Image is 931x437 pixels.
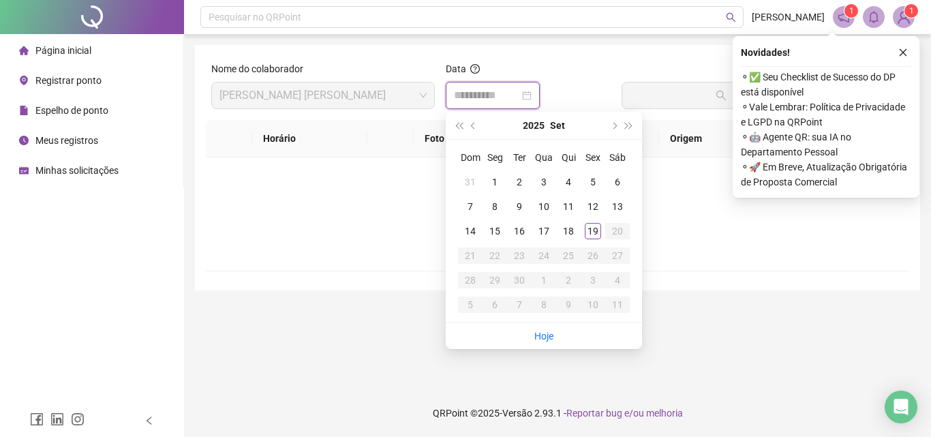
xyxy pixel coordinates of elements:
[581,292,605,317] td: 2025-10-10
[532,194,556,219] td: 2025-09-10
[458,194,483,219] td: 2025-09-07
[609,272,626,288] div: 4
[585,272,601,288] div: 3
[726,12,736,22] span: search
[885,391,917,423] div: Open Intercom Messenger
[581,145,605,170] th: Sex
[556,194,581,219] td: 2025-09-11
[904,4,918,18] sup: Atualize o seu contato no menu Meus Dados
[609,198,626,215] div: 13
[605,268,630,292] td: 2025-10-04
[35,45,91,56] span: Página inicial
[462,223,478,239] div: 14
[560,198,577,215] div: 11
[507,170,532,194] td: 2025-09-02
[19,106,29,115] span: file
[211,61,312,76] label: Nome do colaborador
[30,412,44,426] span: facebook
[581,268,605,292] td: 2025-10-03
[532,145,556,170] th: Qua
[741,70,911,100] span: ⚬ ✅ Seu Checklist de Sucesso do DP está disponível
[581,170,605,194] td: 2025-09-05
[585,297,601,313] div: 10
[71,412,85,426] span: instagram
[458,243,483,268] td: 2025-09-21
[605,219,630,243] td: 2025-09-20
[507,243,532,268] td: 2025-09-23
[532,219,556,243] td: 2025-09-17
[868,11,880,23] span: bell
[550,112,565,139] button: month panel
[219,82,427,108] span: BÁRBARA DE SOUZA VIEIRA
[898,48,908,57] span: close
[184,389,931,437] footer: QRPoint © 2025 - 2.93.1 -
[523,112,545,139] button: year panel
[560,174,577,190] div: 4
[560,272,577,288] div: 2
[502,408,532,419] span: Versão
[414,120,502,157] th: Foto
[894,7,914,27] img: 89347
[487,198,503,215] div: 8
[581,194,605,219] td: 2025-09-12
[909,6,914,16] span: 1
[560,297,577,313] div: 9
[511,174,528,190] div: 2
[483,243,507,268] td: 2025-09-22
[659,120,773,157] th: Origem
[609,247,626,264] div: 27
[507,292,532,317] td: 2025-10-07
[451,112,466,139] button: super-prev-year
[487,297,503,313] div: 6
[487,223,503,239] div: 15
[532,292,556,317] td: 2025-10-08
[483,194,507,219] td: 2025-09-08
[585,223,601,239] div: 19
[507,194,532,219] td: 2025-09-09
[483,292,507,317] td: 2025-10-06
[605,170,630,194] td: 2025-09-06
[35,165,119,176] span: Minhas solicitações
[534,331,553,342] a: Hoje
[507,219,532,243] td: 2025-09-16
[605,145,630,170] th: Sáb
[581,243,605,268] td: 2025-09-26
[536,247,552,264] div: 24
[606,112,621,139] button: next-year
[466,112,481,139] button: prev-year
[741,160,911,190] span: ⚬ 🚀 Em Breve, Atualização Obrigatória de Proposta Comercial
[560,247,577,264] div: 25
[483,268,507,292] td: 2025-09-29
[19,136,29,145] span: clock-circle
[556,170,581,194] td: 2025-09-04
[609,223,626,239] div: 20
[585,247,601,264] div: 26
[222,223,893,238] div: Não há dados
[536,174,552,190] div: 3
[458,219,483,243] td: 2025-09-14
[511,223,528,239] div: 16
[605,194,630,219] td: 2025-09-13
[622,112,637,139] button: super-next-year
[585,198,601,215] div: 12
[536,297,552,313] div: 8
[19,76,29,85] span: environment
[458,145,483,170] th: Dom
[511,297,528,313] div: 7
[462,247,478,264] div: 21
[483,170,507,194] td: 2025-09-01
[605,243,630,268] td: 2025-09-27
[35,75,102,86] span: Registrar ponto
[144,416,154,425] span: left
[458,268,483,292] td: 2025-09-28
[507,268,532,292] td: 2025-09-30
[536,223,552,239] div: 17
[844,4,858,18] sup: 1
[532,268,556,292] td: 2025-10-01
[741,100,911,130] span: ⚬ Vale Lembrar: Política de Privacidade e LGPD na QRPoint
[487,272,503,288] div: 29
[609,174,626,190] div: 6
[752,10,825,25] span: [PERSON_NAME]
[556,268,581,292] td: 2025-10-02
[560,223,577,239] div: 18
